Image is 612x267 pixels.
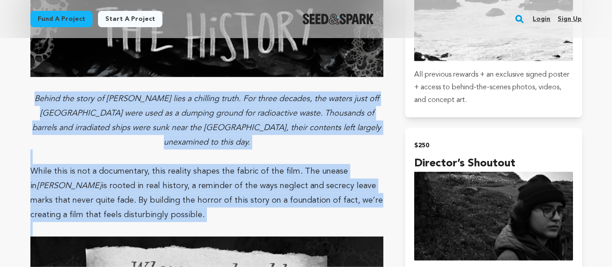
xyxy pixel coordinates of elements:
a: Start a project [98,11,162,27]
img: Seed&Spark Logo Dark Mode [303,14,374,24]
p: While this is not a documentary, this reality shapes the fabric of the film. The unease in is roo... [30,164,384,222]
img: incentive [414,172,573,261]
a: Seed&Spark Homepage [303,14,374,24]
p: All previous rewards + an exclusive signed poster + access to behind-the-scenes photos, videos, a... [414,68,573,107]
em: Behind the story of [PERSON_NAME] lies a chilling truth. For three decades, the waters just off [... [32,95,381,146]
em: [PERSON_NAME] [37,182,102,190]
a: Login [533,12,550,26]
a: Fund a project [30,11,93,27]
a: Sign up [558,12,582,26]
h4: Director’s Shoutout [414,155,573,172]
h2: $250 [414,139,573,152]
